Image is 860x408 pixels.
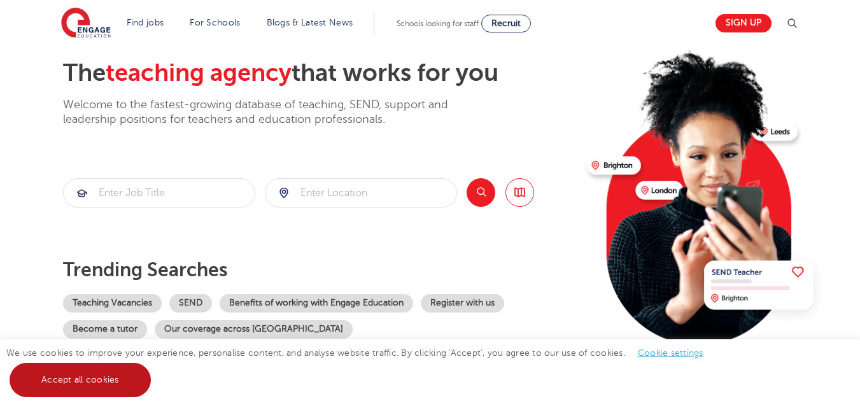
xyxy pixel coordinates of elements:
[220,294,413,313] a: Benefits of working with Engage Education
[10,363,151,397] a: Accept all cookies
[63,320,147,339] a: Become a tutor
[265,178,457,208] div: Submit
[715,14,772,32] a: Sign up
[6,348,716,384] span: We use cookies to improve your experience, personalise content, and analyse website traffic. By c...
[169,294,212,313] a: SEND
[106,59,292,87] span: teaching agency
[467,178,495,207] button: Search
[397,19,479,28] span: Schools looking for staff
[63,258,577,281] p: Trending searches
[63,178,255,208] div: Submit
[267,18,353,27] a: Blogs & Latest News
[63,294,162,313] a: Teaching Vacancies
[155,320,353,339] a: Our coverage across [GEOGRAPHIC_DATA]
[190,18,240,27] a: For Schools
[127,18,164,27] a: Find jobs
[61,8,111,39] img: Engage Education
[638,348,703,358] a: Cookie settings
[265,179,456,207] input: Submit
[63,97,483,127] p: Welcome to the fastest-growing database of teaching, SEND, support and leadership positions for t...
[63,59,577,88] h2: The that works for you
[481,15,531,32] a: Recruit
[421,294,504,313] a: Register with us
[64,179,255,207] input: Submit
[491,18,521,28] span: Recruit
